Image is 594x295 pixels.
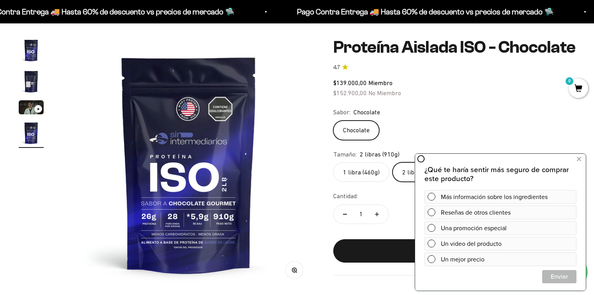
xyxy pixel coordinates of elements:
span: $139.000,00 [333,79,367,86]
span: Chocolate [354,107,380,117]
p: Pago Contra Entrega 🚚 Hasta 60% de descuento vs precios de mercado 🛸 [246,5,503,18]
span: $152.900,00 [333,89,367,96]
iframe: zigpoll-iframe [415,153,586,291]
span: Miembro [368,79,392,86]
button: Ir al artículo 4 [19,121,44,148]
h1: Proteína Aislada ISO - Chocolate [333,38,575,57]
div: Añadir al carrito [349,246,560,256]
img: Proteína Aislada ISO - Chocolate [19,69,44,94]
button: Aumentar cantidad [366,205,388,224]
button: Añadir al carrito [333,239,575,263]
legend: Tamaño: [333,149,357,160]
img: Proteína Aislada ISO - Chocolate [63,38,315,290]
a: 4.74.7 de 5.0 estrellas [333,63,575,72]
button: Ir al artículo 2 [19,69,44,96]
span: 2 libras (910g) [360,149,400,160]
button: Ir al artículo 3 [19,100,44,117]
button: Reducir cantidad [334,205,356,224]
span: 4.7 [333,63,340,72]
legend: Sabor: [333,107,350,117]
a: 0 [569,85,588,93]
button: Ir al artículo 1 [19,38,44,65]
mark: 0 [565,76,574,86]
span: No Miembro [368,89,401,96]
label: Cantidad: [333,191,358,201]
img: Proteína Aislada ISO - Chocolate [19,121,44,146]
img: Proteína Aislada ISO - Chocolate [19,38,44,63]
